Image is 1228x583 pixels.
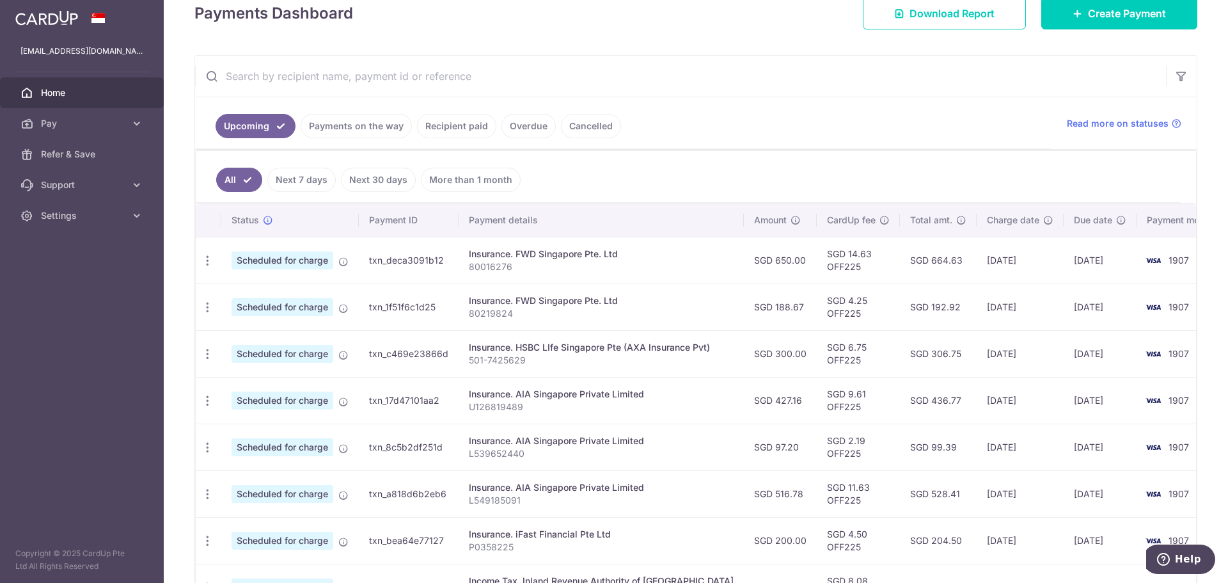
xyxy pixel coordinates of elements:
a: Read more on statuses [1067,117,1181,130]
td: txn_8c5b2df251d [359,424,459,470]
span: Settings [41,209,125,222]
p: 501-7425629 [469,354,734,367]
span: 1907 [1169,442,1189,452]
div: Insurance. iFast Financial Pte Ltd [469,528,734,541]
td: [DATE] [977,284,1064,330]
p: U126819489 [469,401,734,413]
span: Scheduled for charge [232,532,333,550]
span: Charge date [987,214,1039,227]
a: Next 7 days [267,168,336,192]
span: Scheduled for charge [232,438,333,456]
td: SGD 204.50 [900,517,977,564]
div: Insurance. FWD Singapore Pte. Ltd [469,294,734,307]
td: txn_deca3091b12 [359,237,459,284]
img: Bank Card [1140,299,1166,315]
span: Home [41,86,125,99]
td: SGD 2.19 OFF225 [817,424,900,470]
a: All [216,168,262,192]
img: Bank Card [1140,533,1166,548]
th: Payment details [459,204,744,237]
span: Scheduled for charge [232,298,333,316]
span: Due date [1074,214,1112,227]
span: Create Payment [1088,6,1166,21]
img: Bank Card [1140,393,1166,408]
span: Support [41,179,125,191]
td: [DATE] [977,517,1064,564]
td: [DATE] [1064,237,1137,284]
td: txn_bea64e77127 [359,517,459,564]
img: CardUp [15,10,78,26]
iframe: Opens a widget where you can find more information [1146,545,1215,577]
span: Amount [754,214,787,227]
td: SGD 427.16 [744,377,817,424]
div: Insurance. FWD Singapore Pte. Ltd [469,248,734,260]
td: SGD 14.63 OFF225 [817,237,900,284]
td: SGD 11.63 OFF225 [817,470,900,517]
td: txn_17d47101aa2 [359,377,459,424]
a: Payments on the way [301,114,412,138]
span: Download Report [909,6,995,21]
a: Upcoming [216,114,295,138]
span: 1907 [1169,301,1189,312]
td: SGD 99.39 [900,424,977,470]
span: Status [232,214,259,227]
span: CardUp fee [827,214,876,227]
td: [DATE] [977,237,1064,284]
td: [DATE] [1064,377,1137,424]
td: [DATE] [1064,517,1137,564]
a: Recipient paid [417,114,496,138]
span: Pay [41,117,125,130]
td: [DATE] [1064,424,1137,470]
td: [DATE] [977,470,1064,517]
span: 1907 [1169,488,1189,499]
td: SGD 436.77 [900,377,977,424]
img: Bank Card [1140,346,1166,362]
input: Search by recipient name, payment id or reference [195,56,1166,97]
td: SGD 4.25 OFF225 [817,284,900,330]
td: SGD 200.00 [744,517,817,564]
td: SGD 97.20 [744,424,817,470]
td: SGD 300.00 [744,330,817,377]
td: SGD 192.92 [900,284,977,330]
td: [DATE] [977,377,1064,424]
span: 1907 [1169,535,1189,546]
span: Read more on statuses [1067,117,1169,130]
span: 1907 [1169,395,1189,406]
img: Bank Card [1140,440,1166,455]
a: Cancelled [561,114,621,138]
td: SGD 6.75 OFF225 [817,330,900,377]
div: Insurance. HSBC LIfe Singapore Pte (AXA Insurance Pvt) [469,341,734,354]
span: 1907 [1169,255,1189,266]
td: txn_c469e23866d [359,330,459,377]
td: SGD 9.61 OFF225 [817,377,900,424]
span: Scheduled for charge [232,392,333,410]
span: Refer & Save [41,148,125,161]
td: txn_1f51f6c1d25 [359,284,459,330]
td: SGD 664.63 [900,237,977,284]
td: SGD 188.67 [744,284,817,330]
td: SGD 528.41 [900,470,977,517]
p: L549185091 [469,494,734,507]
span: 1907 [1169,348,1189,359]
td: [DATE] [977,330,1064,377]
a: Next 30 days [341,168,416,192]
img: Bank Card [1140,486,1166,502]
p: 80219824 [469,307,734,320]
p: P0358225 [469,541,734,554]
img: Bank Card [1140,253,1166,268]
p: L539652440 [469,447,734,460]
td: [DATE] [1064,330,1137,377]
th: Payment ID [359,204,459,237]
div: Insurance. AIA Singapore Private Limited [469,481,734,494]
a: Overdue [501,114,556,138]
p: 80016276 [469,260,734,273]
span: Total amt. [910,214,952,227]
div: Insurance. AIA Singapore Private Limited [469,435,734,447]
a: More than 1 month [421,168,521,192]
td: [DATE] [977,424,1064,470]
span: Scheduled for charge [232,252,333,269]
div: Insurance. AIA Singapore Private Limited [469,388,734,401]
p: [EMAIL_ADDRESS][DOMAIN_NAME] [20,45,143,58]
td: SGD 516.78 [744,470,817,517]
